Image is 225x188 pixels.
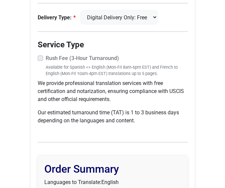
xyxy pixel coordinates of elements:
[46,64,188,77] small: Available for Spanish <> English (Mon-Fri 8am-6pm EST) and French to English (Mon-Fri 10am-4pm ES...
[38,79,188,103] p: We provide professional translation services with free certification and notarization, ensuring c...
[38,14,76,22] label: Delivery Type:
[44,178,181,186] p: Languages to Translate:
[38,39,188,51] legend: Service Type
[38,109,188,125] p: Our estimated turnaround time (TAT) is 1 to 3 business days depending on the languages and content.
[101,179,119,185] span: English
[44,163,181,175] h2: Order Summary
[46,55,119,61] strong: Rush Fee (3-Hour Turnaround)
